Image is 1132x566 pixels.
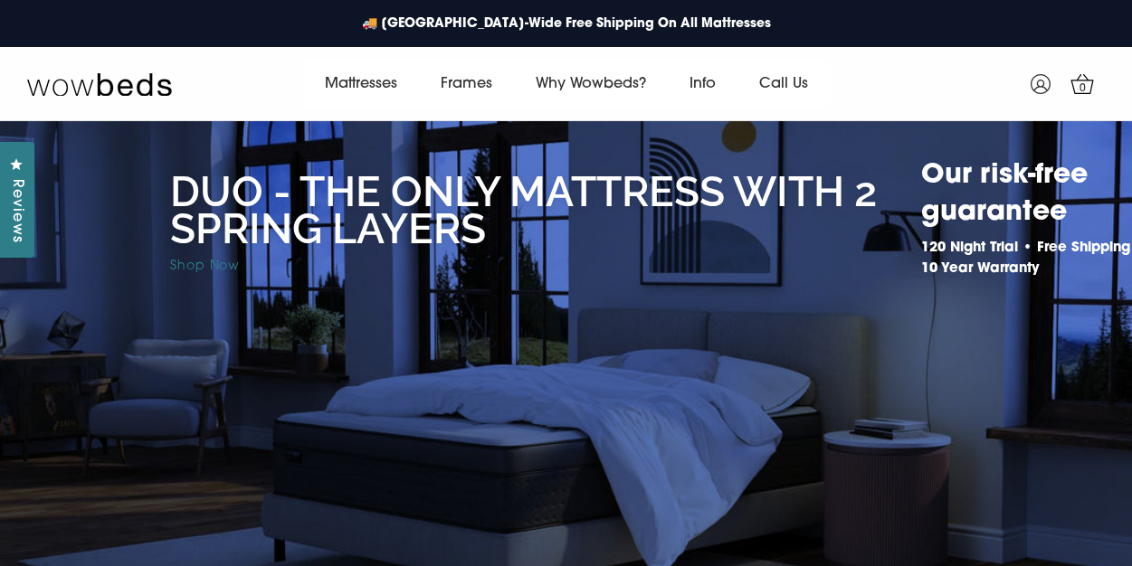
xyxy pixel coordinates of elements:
[5,179,28,243] span: Reviews
[303,59,419,109] a: Mattresses
[170,259,241,273] a: Shop Now
[514,59,668,109] a: Why Wowbeds?
[1060,61,1105,107] a: 0
[419,59,514,109] a: Frames
[668,59,737,109] a: Info
[1074,80,1092,98] span: 0
[27,71,172,97] img: Wow Beds Logo
[353,5,780,42] a: 🚚 [GEOGRAPHIC_DATA]-Wide Free Shipping On All Mattresses
[737,59,830,109] a: Call Us
[170,174,912,248] h2: Duo - the only mattress with 2 spring layers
